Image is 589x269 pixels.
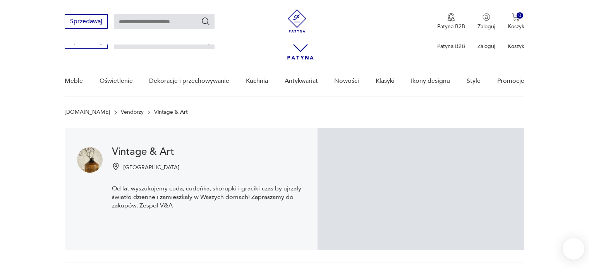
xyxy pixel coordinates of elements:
img: Ikonka użytkownika [483,13,490,21]
img: Patyna - sklep z meblami i dekoracjami vintage [285,9,309,33]
a: Style [467,66,481,96]
p: Patyna B2B [437,43,465,50]
p: Od lat wyszukujemy cuda, cudeńka, skorupki i graciki-czas by ujrzały światło dzienne i zamieszkał... [112,184,305,210]
a: Vendorzy [121,109,144,115]
p: Koszyk [508,43,524,50]
a: Ikony designu [411,66,450,96]
img: Ikonka pinezki mapy [112,163,120,170]
button: Sprzedawaj [65,14,108,29]
a: [DOMAIN_NAME] [65,109,110,115]
a: Sprzedawaj [65,19,108,25]
img: Ikona koszyka [512,13,520,21]
img: Vintage & Art [77,147,103,173]
p: Koszyk [508,23,524,30]
button: 0Koszyk [508,13,524,30]
p: Vintage & Art [154,109,188,115]
a: Oświetlenie [100,66,133,96]
p: Zaloguj [477,43,495,50]
p: [GEOGRAPHIC_DATA] [124,164,179,171]
div: 0 [517,12,523,19]
p: Zaloguj [477,23,495,30]
a: Promocje [497,66,524,96]
a: Kuchnia [246,66,268,96]
button: Patyna B2B [437,13,465,30]
a: Dekoracje i przechowywanie [149,66,229,96]
a: Nowości [334,66,359,96]
a: Meble [65,66,83,96]
p: Patyna B2B [437,23,465,30]
a: Klasyki [376,66,395,96]
h1: Vintage & Art [112,147,305,156]
iframe: Smartsupp widget button [563,238,584,260]
img: Ikona medalu [447,13,455,22]
a: Antykwariat [285,66,318,96]
button: Zaloguj [477,13,495,30]
button: Szukaj [201,17,210,26]
a: Ikona medaluPatyna B2B [437,13,465,30]
a: Sprzedawaj [65,39,108,45]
